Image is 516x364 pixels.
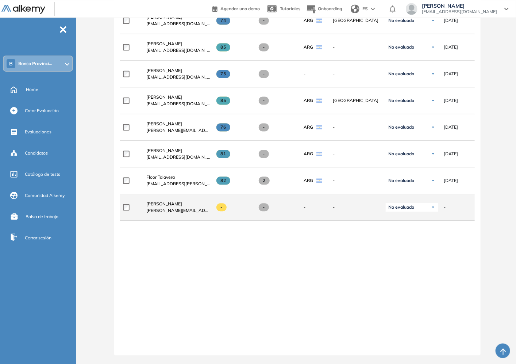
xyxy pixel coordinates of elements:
[259,177,270,185] span: 2
[146,174,211,181] a: Floor Talavera
[431,205,435,209] img: Ícono de flecha
[389,98,415,103] span: No evaluado
[306,1,342,17] button: Onboarding
[26,86,38,93] span: Home
[333,97,380,104] span: [GEOGRAPHIC_DATA]
[216,96,231,105] span: 85
[304,17,313,24] span: ARG
[146,14,182,20] span: [PERSON_NAME]
[259,43,269,51] span: -
[431,72,435,76] img: Ícono de flecha
[431,178,435,183] img: Ícono de flecha
[25,107,59,114] span: Crear Evaluación
[146,201,211,207] a: [PERSON_NAME]
[146,121,211,127] a: [PERSON_NAME]
[259,16,269,24] span: -
[333,44,380,50] span: -
[333,124,380,130] span: -
[316,125,322,129] img: ARG
[444,124,458,130] span: [DATE]
[25,171,60,178] span: Catálogo de tests
[431,18,435,23] img: Ícono de flecha
[146,147,211,154] a: [PERSON_NAME]
[422,9,497,15] span: [EMAIL_ADDRESS][DOMAIN_NAME]
[216,43,231,51] span: 85
[389,204,415,210] span: No evaluado
[351,4,359,13] img: world
[304,44,313,50] span: ARG
[389,178,415,183] span: No evaluado
[146,74,211,80] span: [EMAIL_ADDRESS][DOMAIN_NAME]
[146,148,182,153] span: [PERSON_NAME]
[212,4,260,12] a: Agendar una demo
[216,123,231,131] span: 76
[444,151,458,157] span: [DATE]
[146,20,211,27] span: [EMAIL_ADDRESS][DOMAIN_NAME]
[431,125,435,129] img: Ícono de flecha
[371,7,375,10] img: arrow
[316,178,322,183] img: ARG
[259,123,269,131] span: -
[146,207,211,214] span: [PERSON_NAME][EMAIL_ADDRESS][PERSON_NAME][DOMAIN_NAME]
[304,71,306,77] span: -
[444,97,458,104] span: [DATE]
[333,204,380,211] span: -
[389,71,415,77] span: No evaluado
[316,152,322,156] img: ARG
[422,3,497,9] span: [PERSON_NAME]
[389,44,415,50] span: No evaluado
[146,201,182,206] span: [PERSON_NAME]
[1,5,45,14] img: Logo
[259,203,269,211] span: -
[146,41,211,47] a: [PERSON_NAME]
[389,18,415,23] span: No evaluado
[333,177,380,184] span: -
[146,127,211,134] span: [PERSON_NAME][EMAIL_ADDRESS][PERSON_NAME][DOMAIN_NAME]
[259,70,269,78] span: -
[25,192,65,199] span: Comunidad Alkemy
[259,150,269,158] span: -
[259,96,269,105] span: -
[444,71,458,77] span: [DATE]
[304,151,313,157] span: ARG
[146,181,211,187] span: [EMAIL_ADDRESS][PERSON_NAME][DOMAIN_NAME]
[304,177,313,184] span: ARG
[146,47,211,54] span: [EMAIL_ADDRESS][DOMAIN_NAME]
[216,177,231,185] span: 82
[146,174,175,180] span: Floor Talavera
[146,154,211,160] span: [EMAIL_ADDRESS][DOMAIN_NAME]
[26,213,58,220] span: Bolsa de trabajo
[431,152,435,156] img: Ícono de flecha
[280,6,300,11] span: Tutoriales
[146,41,182,46] span: [PERSON_NAME]
[304,124,313,130] span: ARG
[389,124,415,130] span: No evaluado
[25,150,48,156] span: Candidatos
[362,5,368,12] span: ES
[9,61,13,67] span: B
[333,71,380,77] span: -
[444,204,446,211] span: -
[220,6,260,11] span: Agendar una demo
[216,16,231,24] span: 74
[216,150,231,158] span: 81
[316,18,322,23] img: ARG
[444,177,458,184] span: [DATE]
[431,45,435,49] img: Ícono de flecha
[18,61,52,67] span: Banco Provinci...
[146,68,182,73] span: [PERSON_NAME]
[333,151,380,157] span: -
[316,45,322,49] img: ARG
[216,70,231,78] span: 75
[146,94,211,101] a: [PERSON_NAME]
[316,98,322,103] img: ARG
[318,6,342,11] span: Onboarding
[444,17,458,24] span: [DATE]
[25,235,51,241] span: Cerrar sesión
[431,98,435,103] img: Ícono de flecha
[146,121,182,126] span: [PERSON_NAME]
[216,203,227,211] span: -
[304,204,306,211] span: -
[146,101,211,107] span: [EMAIL_ADDRESS][DOMAIN_NAME]
[389,151,415,157] span: No evaluado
